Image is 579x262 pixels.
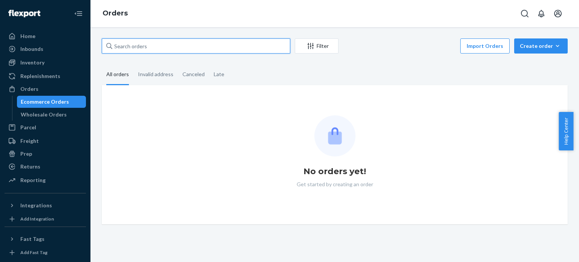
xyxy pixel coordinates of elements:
div: Prep [20,150,32,158]
a: Inbounds [5,43,86,55]
button: Open Search Box [517,6,532,21]
a: Add Integration [5,215,86,224]
div: Integrations [20,202,52,209]
div: All orders [106,64,129,85]
button: Import Orders [460,38,510,54]
a: Orders [103,9,128,17]
div: Add Integration [20,216,54,222]
div: Replenishments [20,72,60,80]
input: Search orders [102,38,290,54]
div: Home [20,32,35,40]
a: Add Fast Tag [5,248,86,257]
a: Replenishments [5,70,86,82]
div: Canceled [182,64,205,84]
a: Ecommerce Orders [17,96,86,108]
div: Late [214,64,224,84]
a: Home [5,30,86,42]
button: Create order [514,38,568,54]
button: Fast Tags [5,233,86,245]
div: Inbounds [20,45,43,53]
a: Reporting [5,174,86,186]
ol: breadcrumbs [96,3,134,25]
button: Integrations [5,199,86,211]
img: Flexport logo [8,10,40,17]
div: Ecommerce Orders [21,98,69,106]
div: Reporting [20,176,46,184]
button: Help Center [559,112,573,150]
div: Fast Tags [20,235,44,243]
button: Close Navigation [71,6,86,21]
img: Empty list [314,115,355,156]
div: Create order [520,42,562,50]
a: Inventory [5,57,86,69]
div: Filter [295,42,338,50]
div: Invalid address [138,64,173,84]
a: Freight [5,135,86,147]
div: Parcel [20,124,36,131]
div: Add Fast Tag [20,249,47,256]
a: Returns [5,161,86,173]
a: Orders [5,83,86,95]
button: Open notifications [534,6,549,21]
button: Open account menu [550,6,565,21]
p: Get started by creating an order [297,181,373,188]
a: Prep [5,148,86,160]
h1: No orders yet! [303,165,366,178]
div: Freight [20,137,39,145]
div: Returns [20,163,40,170]
div: Inventory [20,59,44,66]
div: Wholesale Orders [21,111,67,118]
button: Filter [295,38,339,54]
a: Parcel [5,121,86,133]
div: Orders [20,85,38,93]
a: Wholesale Orders [17,109,86,121]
